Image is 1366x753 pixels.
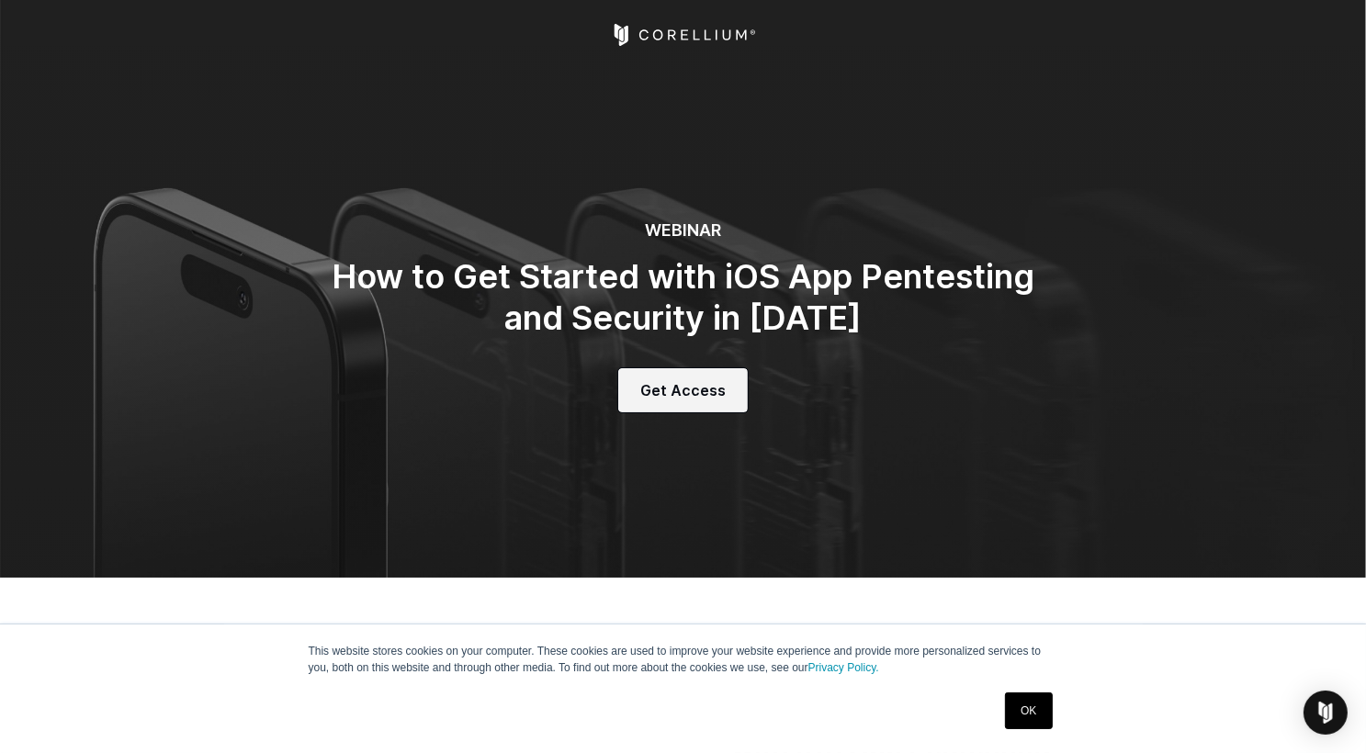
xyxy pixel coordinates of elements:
[618,368,748,412] a: Get Access
[610,24,756,46] a: Corellium Home
[1005,692,1052,729] a: OK
[1304,691,1348,735] div: Open Intercom Messenger
[808,661,879,674] a: Privacy Policy.
[640,379,726,401] span: Get Access
[316,256,1051,339] h2: How to Get Started with iOS App Pentesting and Security in [DATE]
[316,220,1051,242] h6: WEBINAR
[309,643,1058,676] p: This website stores cookies on your computer. These cookies are used to improve your website expe...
